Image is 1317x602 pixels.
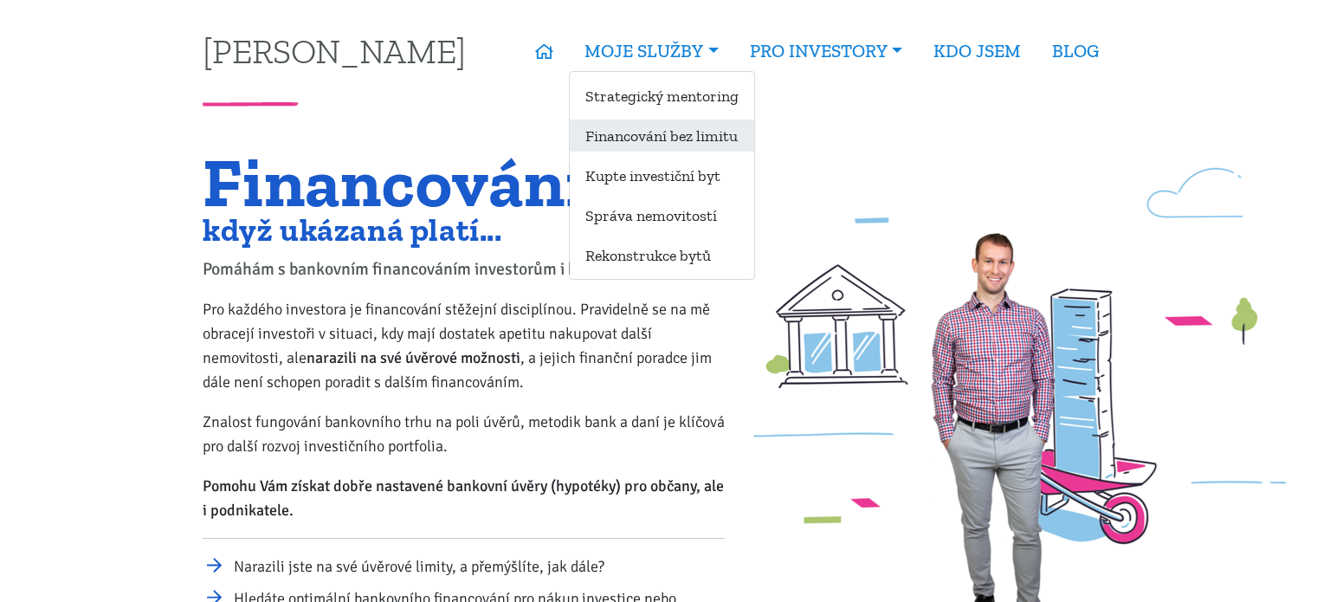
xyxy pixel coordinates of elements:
[234,554,725,579] li: Narazili jste na své úvěrové limity, a přemýšlíte, jak dále?
[570,239,754,271] a: Rekonstrukce bytů
[570,120,754,152] a: Financování bez limitu
[1036,31,1114,71] a: BLOG
[203,410,725,458] p: Znalost fungování bankovního trhu na poli úvěrů, metodik bank a daní je klíčová pro další rozvoj ...
[570,159,754,191] a: Kupte investiční byt
[203,216,725,244] h2: když ukázaná platí...
[203,297,725,394] p: Pro každého investora je financování stěžejní disciplínou. Pravidelně se na mě obracejí investoři...
[307,348,520,367] strong: narazili na své úvěrové možnosti
[918,31,1036,71] a: KDO JSEM
[203,153,725,211] h1: Financování
[203,476,724,520] strong: Pomohu Vám získat dobře nastavené bankovní úvěry (hypotéky) pro občany, ale i podnikatele.
[203,34,466,68] a: [PERSON_NAME]
[570,80,754,112] a: Strategický mentoring
[569,31,733,71] a: MOJE SLUŽBY
[203,257,725,282] p: Pomáhám s bankovním financováním investorům i běžným lidem.
[734,31,918,71] a: PRO INVESTORY
[570,199,754,231] a: Správa nemovitostí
